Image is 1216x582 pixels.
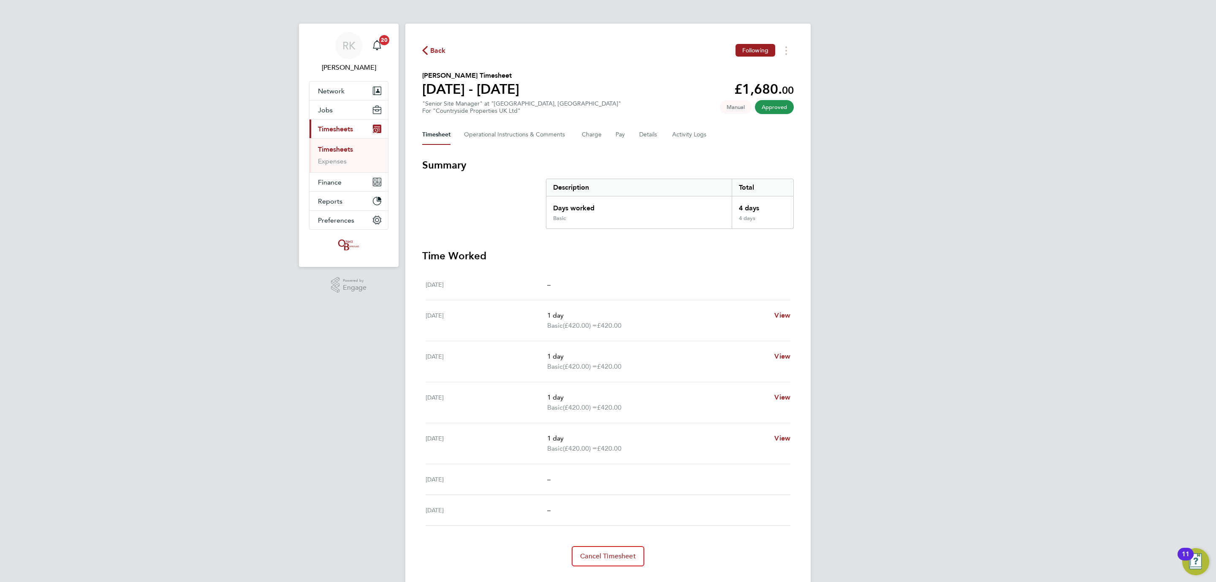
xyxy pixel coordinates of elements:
[774,352,790,360] span: View
[331,277,367,293] a: Powered byEngage
[318,87,345,95] span: Network
[379,35,389,45] span: 20
[309,101,388,119] button: Jobs
[1182,554,1189,565] div: 11
[774,310,790,321] a: View
[774,392,790,403] a: View
[1182,548,1209,575] button: Open Resource Center, 11 new notifications
[572,546,644,566] button: Cancel Timesheet
[422,81,519,98] h1: [DATE] - [DATE]
[563,444,597,452] span: (£420.00) =
[563,403,597,411] span: (£420.00) =
[732,179,793,196] div: Total
[546,179,794,229] div: Summary
[422,249,794,263] h3: Time Worked
[774,393,790,401] span: View
[309,82,388,100] button: Network
[547,433,768,443] p: 1 day
[774,351,790,362] a: View
[422,125,451,145] button: Timesheet
[732,215,793,228] div: 4 days
[755,100,794,114] span: This timesheet has been approved.
[547,321,563,331] span: Basic
[318,216,354,224] span: Preferences
[426,505,547,515] div: [DATE]
[309,32,388,73] a: RK[PERSON_NAME]
[299,24,399,267] nav: Main navigation
[547,280,551,288] span: –
[720,100,752,114] span: This timesheet was manually created.
[426,392,547,413] div: [DATE]
[426,433,547,454] div: [DATE]
[318,106,333,114] span: Jobs
[422,158,794,566] section: Timesheet
[343,277,366,284] span: Powered by
[580,552,636,560] span: Cancel Timesheet
[318,197,342,205] span: Reports
[547,362,563,372] span: Basic
[337,238,361,252] img: oneillandbrennan-logo-retina.png
[343,284,366,291] span: Engage
[553,215,566,222] div: Basic
[547,351,768,362] p: 1 day
[597,403,622,411] span: £420.00
[342,40,356,51] span: RK
[546,196,732,215] div: Days worked
[318,157,347,165] a: Expenses
[547,475,551,483] span: –
[422,45,446,56] button: Back
[639,125,659,145] button: Details
[597,362,622,370] span: £420.00
[422,158,794,172] h3: Summary
[774,311,790,319] span: View
[547,443,563,454] span: Basic
[426,474,547,484] div: [DATE]
[309,63,388,73] span: Reece Kershaw
[309,173,388,191] button: Finance
[672,125,708,145] button: Activity Logs
[422,71,519,81] h2: [PERSON_NAME] Timesheet
[464,125,568,145] button: Operational Instructions & Comments
[426,351,547,372] div: [DATE]
[742,46,768,54] span: Following
[422,100,621,114] div: "Senior Site Manager" at "[GEOGRAPHIC_DATA], [GEOGRAPHIC_DATA]"
[779,44,794,57] button: Timesheets Menu
[734,81,794,97] app-decimal: £1,680.
[774,433,790,443] a: View
[318,145,353,153] a: Timesheets
[426,280,547,290] div: [DATE]
[309,238,388,252] a: Go to home page
[563,362,597,370] span: (£420.00) =
[782,84,794,96] span: 00
[563,321,597,329] span: (£420.00) =
[597,444,622,452] span: £420.00
[582,125,602,145] button: Charge
[547,392,768,403] p: 1 day
[309,120,388,138] button: Timesheets
[547,403,563,413] span: Basic
[547,506,551,514] span: –
[736,44,775,57] button: Following
[546,179,732,196] div: Description
[732,196,793,215] div: 4 days
[309,211,388,229] button: Preferences
[422,107,621,114] div: For "Countryside Properties UK Ltd"
[318,125,353,133] span: Timesheets
[369,32,385,59] a: 20
[309,192,388,210] button: Reports
[547,310,768,321] p: 1 day
[774,434,790,442] span: View
[318,178,342,186] span: Finance
[426,310,547,331] div: [DATE]
[430,46,446,56] span: Back
[616,125,626,145] button: Pay
[597,321,622,329] span: £420.00
[309,138,388,172] div: Timesheets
